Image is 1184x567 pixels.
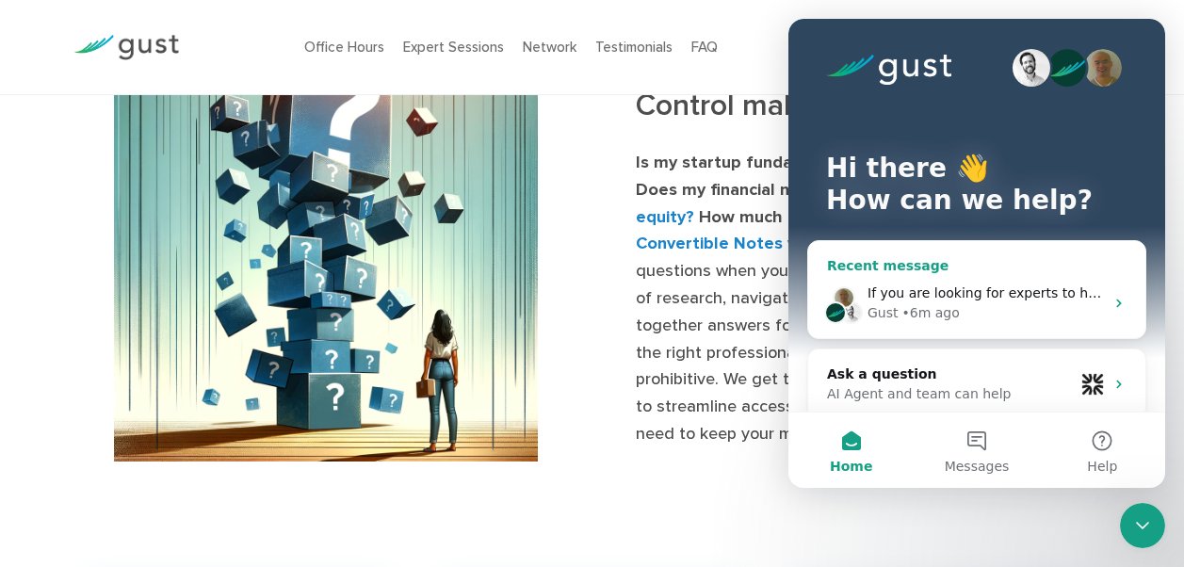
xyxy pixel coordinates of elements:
a: Office Hours [304,39,384,56]
img: Startup founder feeling the pressure of a big stack of unknowns [114,38,538,462]
img: Gust Logo [73,35,179,60]
iframe: Intercom live chat [788,19,1165,488]
p: It’s normal to have a million questions when you’re starting and running a company. Hours of rese... [636,150,1111,448]
strong: Does my financial model make sense? [636,180,939,200]
strong: How much capital do I need? [699,207,930,227]
a: FAQ [691,39,718,56]
a: Expert Sessions [403,39,504,56]
iframe: Intercom live chat [1120,503,1165,548]
strong: Is my startup fundable? [636,153,825,172]
a: Testimonials [595,39,673,56]
strong: How do I manage equity? [636,180,1083,227]
a: Network [523,39,576,56]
